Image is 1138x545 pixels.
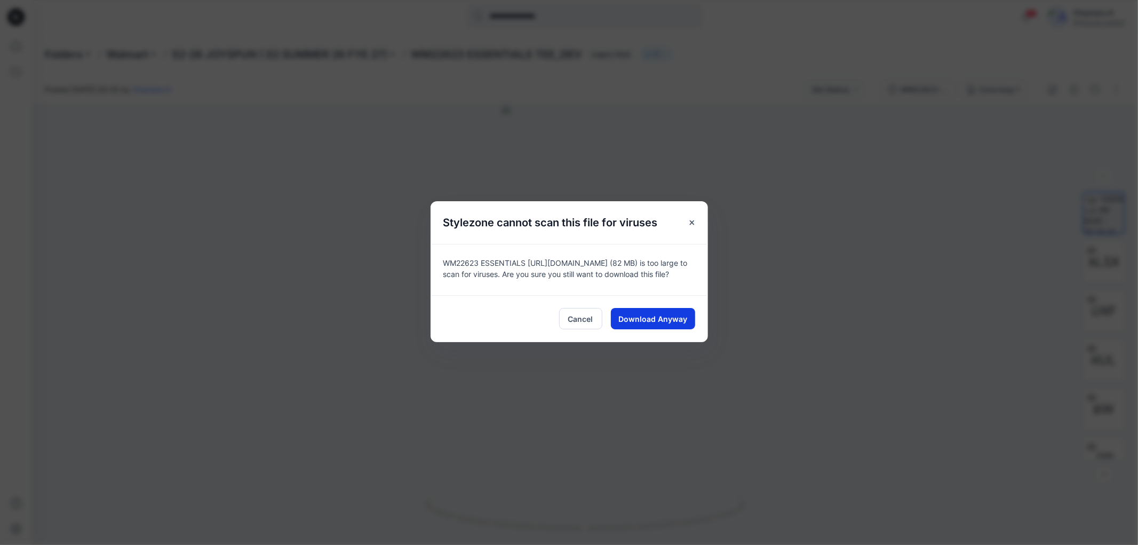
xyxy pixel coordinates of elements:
div: WM22623 ESSENTIALS [URL][DOMAIN_NAME] (82 MB) is too large to scan for viruses. Are you sure you ... [431,244,708,295]
button: Cancel [559,308,602,329]
button: Download Anyway [611,308,695,329]
h5: Stylezone cannot scan this file for viruses [431,201,671,244]
span: Download Anyway [618,313,687,325]
button: Close [682,213,702,232]
span: Cancel [568,313,593,325]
